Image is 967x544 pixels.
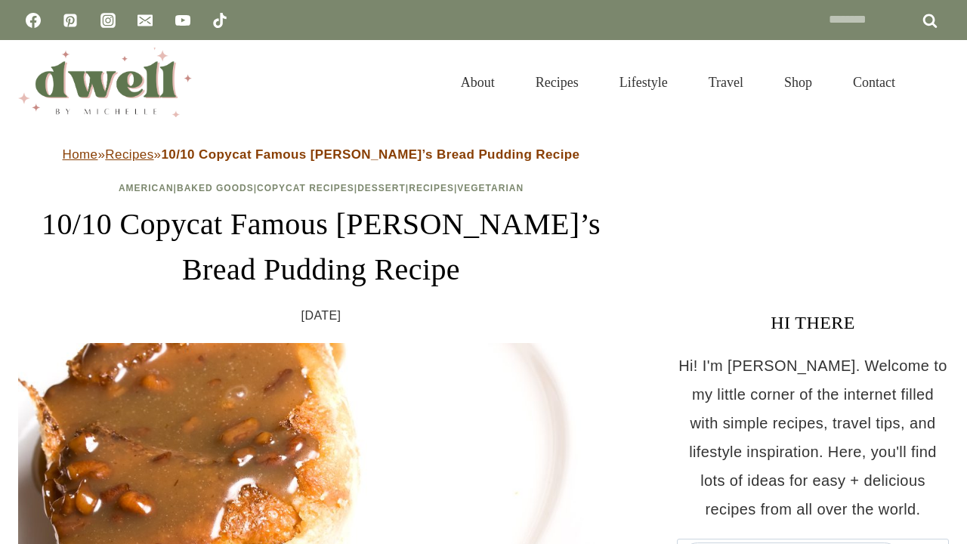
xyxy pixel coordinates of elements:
[18,5,48,36] a: Facebook
[130,5,160,36] a: Email
[161,147,579,162] strong: 10/10 Copycat Famous [PERSON_NAME]’s Bread Pudding Recipe
[677,351,949,524] p: Hi! I'm [PERSON_NAME]. Welcome to my little corner of the internet filled with simple recipes, tr...
[105,147,153,162] a: Recipes
[18,48,192,117] img: DWELL by michelle
[93,5,123,36] a: Instagram
[63,147,98,162] a: Home
[923,70,949,95] button: View Search Form
[599,56,688,109] a: Lifestyle
[168,5,198,36] a: YouTube
[677,309,949,336] h3: HI THERE
[119,183,174,193] a: American
[177,183,254,193] a: Baked Goods
[205,5,235,36] a: TikTok
[515,56,599,109] a: Recipes
[833,56,916,109] a: Contact
[119,183,524,193] span: | | | | |
[357,183,406,193] a: Dessert
[55,5,85,36] a: Pinterest
[409,183,454,193] a: Recipes
[440,56,515,109] a: About
[457,183,524,193] a: Vegetarian
[18,202,624,292] h1: 10/10 Copycat Famous [PERSON_NAME]’s Bread Pudding Recipe
[63,147,580,162] span: » »
[688,56,764,109] a: Travel
[301,304,341,327] time: [DATE]
[257,183,354,193] a: Copycat Recipes
[764,56,833,109] a: Shop
[440,56,916,109] nav: Primary Navigation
